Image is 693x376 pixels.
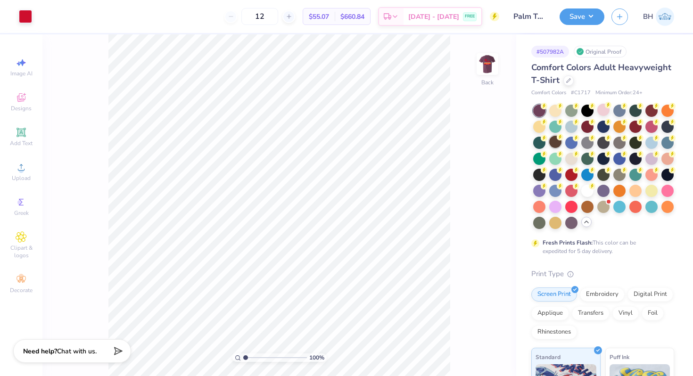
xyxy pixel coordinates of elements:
[12,174,31,182] span: Upload
[531,287,577,302] div: Screen Print
[481,78,494,87] div: Back
[14,209,29,217] span: Greek
[340,12,364,22] span: $660.84
[478,55,497,74] img: Back
[612,306,639,320] div: Vinyl
[543,238,659,255] div: This color can be expedited for 5 day delivery.
[11,105,32,112] span: Designs
[506,7,553,26] input: Untitled Design
[531,62,671,86] span: Comfort Colors Adult Heavyweight T-Shirt
[656,8,674,26] img: Bella Henkels
[5,244,38,259] span: Clipart & logos
[10,70,33,77] span: Image AI
[10,286,33,294] span: Decorate
[531,269,674,279] div: Print Type
[531,89,566,97] span: Comfort Colors
[531,325,577,339] div: Rhinestones
[531,46,569,57] div: # 507982A
[571,89,591,97] span: # C1717
[643,8,674,26] a: BH
[309,12,329,22] span: $55.07
[10,139,33,147] span: Add Text
[643,11,653,22] span: BH
[627,287,673,302] div: Digital Print
[531,306,569,320] div: Applique
[536,352,561,362] span: Standard
[595,89,643,97] span: Minimum Order: 24 +
[57,347,97,356] span: Chat with us.
[560,8,604,25] button: Save
[642,306,664,320] div: Foil
[408,12,459,22] span: [DATE] - [DATE]
[23,347,57,356] strong: Need help?
[241,8,278,25] input: – –
[610,352,629,362] span: Puff Ink
[572,306,610,320] div: Transfers
[465,13,475,20] span: FREE
[574,46,627,57] div: Original Proof
[543,239,593,246] strong: Fresh Prints Flash:
[309,353,324,362] span: 100 %
[580,287,625,302] div: Embroidery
